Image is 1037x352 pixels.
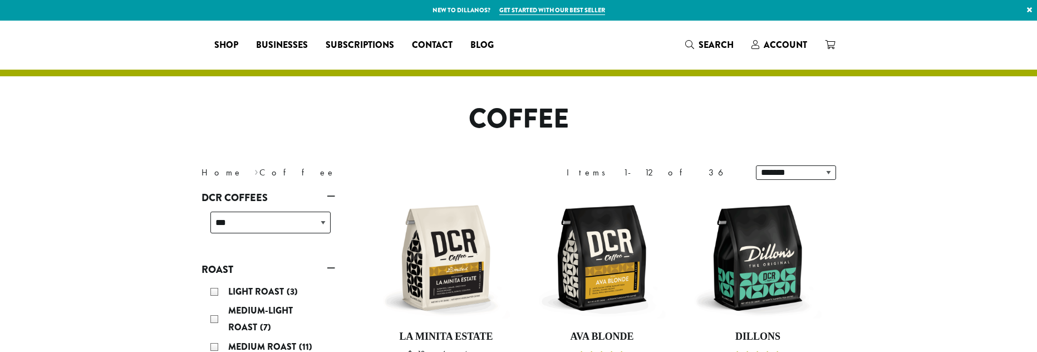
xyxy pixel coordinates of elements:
span: Shop [214,38,238,52]
a: Search [676,36,743,54]
h1: Coffee [193,103,844,135]
img: DCR-12oz-Ava-Blonde-Stock-scaled.png [538,194,666,322]
span: Medium-Light Roast [228,304,293,334]
span: Search [699,38,734,51]
a: Roast [201,260,335,279]
h4: Ava Blonde [538,331,666,343]
h4: La Minita Estate [382,331,510,343]
div: Items 1-12 of 36 [567,166,739,179]
div: DCR Coffees [201,207,335,247]
a: Get started with our best seller [499,6,605,15]
span: Account [764,38,807,51]
span: (7) [260,321,271,334]
span: Light Roast [228,285,287,298]
span: Blog [470,38,494,52]
a: Home [201,167,243,178]
span: Contact [412,38,453,52]
span: Subscriptions [326,38,394,52]
span: (3) [287,285,298,298]
img: DCR-12oz-Dillons-Stock-scaled.png [694,194,822,322]
span: Businesses [256,38,308,52]
a: DCR Coffees [201,188,335,207]
img: DCR-12oz-La-Minita-Estate-Stock-scaled.png [382,194,510,322]
a: Shop [205,36,247,54]
h4: Dillons [694,331,822,343]
span: › [254,162,258,179]
nav: Breadcrumb [201,166,502,179]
